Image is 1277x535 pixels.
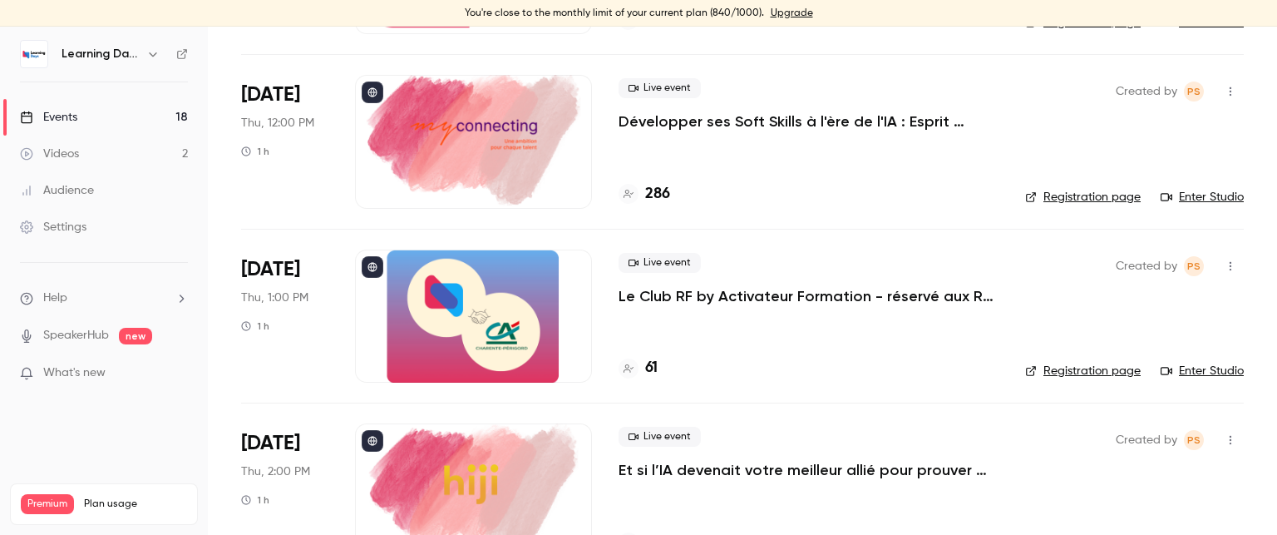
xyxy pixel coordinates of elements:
a: SpeakerHub [43,327,109,344]
span: [DATE] [241,256,300,283]
h4: 286 [645,183,670,206]
span: Created by [1116,430,1177,450]
span: Created by [1116,82,1177,102]
a: Enter Studio [1161,189,1244,206]
span: Live event [619,253,701,273]
div: Videos [20,146,79,162]
div: Oct 9 Thu, 12:00 PM (Europe/Paris) [241,75,328,208]
div: 1 h [241,145,269,158]
div: Events [20,109,77,126]
div: Audience [20,182,94,199]
span: What's new [43,364,106,382]
img: Learning Days [21,41,47,67]
span: Help [43,290,67,307]
span: Prad Selvarajah [1184,430,1204,450]
span: PS [1187,82,1201,102]
span: Prad Selvarajah [1184,82,1204,102]
li: help-dropdown-opener [20,290,188,307]
div: 1 h [241,320,269,333]
div: Oct 9 Thu, 1:00 PM (Europe/Paris) [241,250,328,383]
h4: 61 [645,357,658,379]
a: Le Club RF by Activateur Formation - réservé aux RF - La formation, bien plus qu’un “smile sheet" ? [619,286,998,306]
span: PS [1187,256,1201,276]
a: Et si l’IA devenait votre meilleur allié pour prouver enfin l’impact de vos formations ? [619,460,998,480]
div: 1 h [241,493,269,507]
span: Live event [619,427,701,447]
span: Prad Selvarajah [1184,256,1204,276]
span: PS [1187,430,1201,450]
h6: Learning Days [62,46,140,62]
a: Enter Studio [1161,363,1244,379]
span: Created by [1116,256,1177,276]
span: Thu, 12:00 PM [241,115,314,131]
iframe: Noticeable Trigger [168,366,188,381]
span: new [119,328,152,344]
a: Registration page [1025,189,1141,206]
a: 61 [619,357,658,379]
a: Upgrade [771,7,813,20]
div: Settings [20,219,86,235]
a: 286 [619,183,670,206]
span: [DATE] [241,430,300,457]
span: Live event [619,78,701,98]
span: Thu, 1:00 PM [241,290,308,306]
span: Thu, 2:00 PM [241,463,310,480]
span: Premium [21,494,74,514]
a: Registration page [1025,363,1141,379]
span: [DATE] [241,82,300,108]
span: Plan usage [84,498,187,511]
a: Développer ses Soft Skills à l'ère de l'IA : Esprit critique & IA [619,111,998,131]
